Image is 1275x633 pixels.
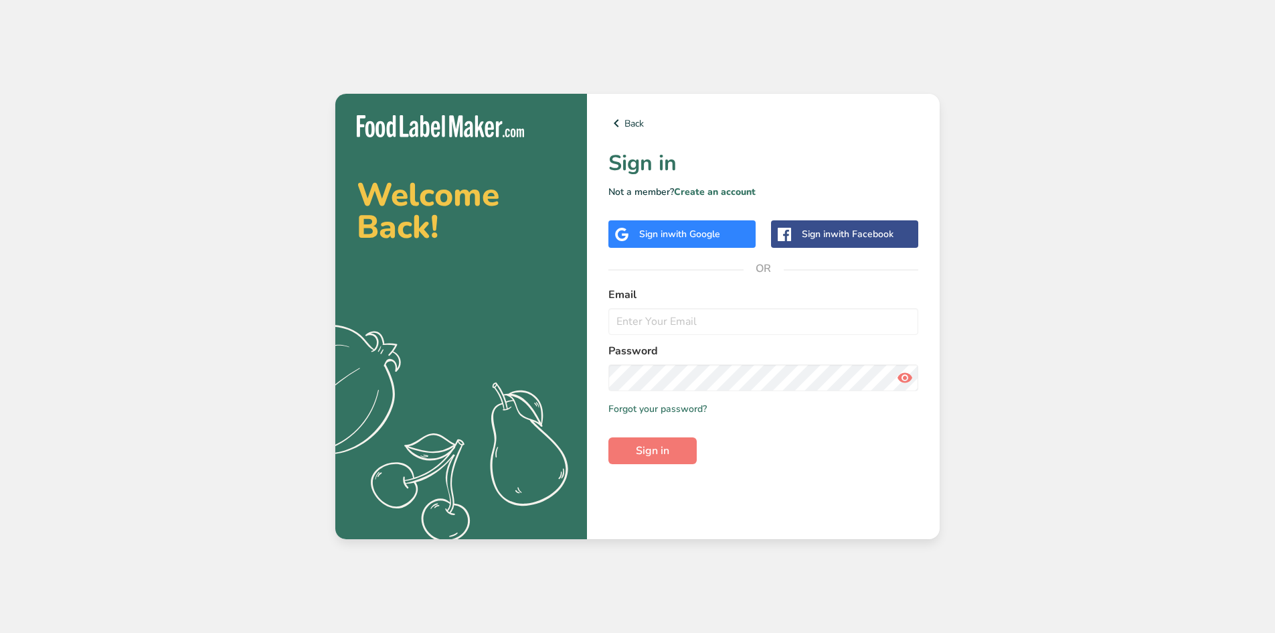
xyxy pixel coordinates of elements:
span: with Facebook [831,228,894,240]
img: Food Label Maker [357,115,524,137]
input: Enter Your Email [608,308,918,335]
h2: Welcome Back! [357,179,566,243]
button: Sign in [608,437,697,464]
a: Back [608,115,918,131]
span: OR [744,249,784,289]
div: Sign in [639,227,720,241]
span: Sign in [636,443,669,459]
p: Not a member? [608,185,918,199]
h1: Sign in [608,147,918,180]
span: with Google [668,228,720,240]
label: Email [608,287,918,303]
div: Sign in [802,227,894,241]
a: Create an account [674,186,756,198]
label: Password [608,343,918,359]
a: Forgot your password? [608,402,707,416]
